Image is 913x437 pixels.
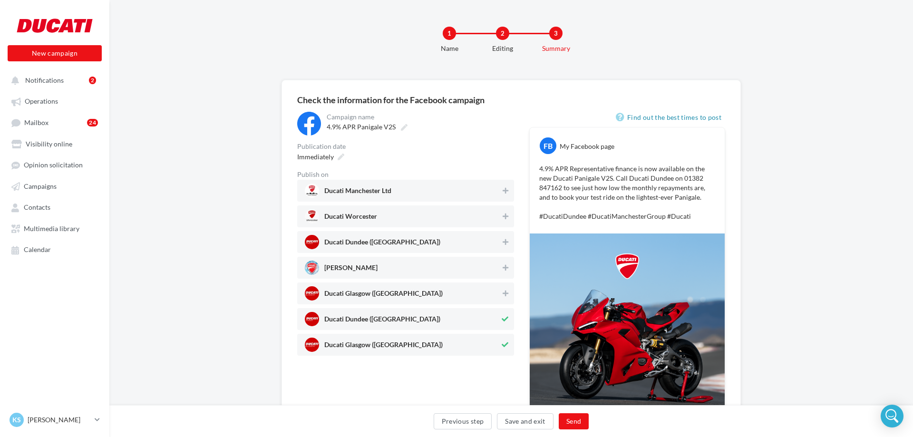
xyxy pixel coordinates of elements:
[297,171,514,178] div: Publish on
[6,220,104,237] a: Multimedia library
[324,187,391,198] span: Ducati Manchester Ltd
[24,182,57,190] span: Campaigns
[539,164,715,221] p: 4.9% APR Representative finance is now available on the new Ducati Panigale V2S. Call Ducati Dund...
[497,413,554,429] button: Save and exit
[559,413,589,429] button: Send
[6,177,104,194] a: Campaigns
[24,118,49,126] span: Mailbox
[419,44,480,53] div: Name
[24,161,83,169] span: Opinion solicitation
[297,153,334,161] span: Immediately
[6,156,104,173] a: Opinion solicitation
[24,204,50,212] span: Contacts
[6,114,104,131] a: Mailbox24
[525,44,586,53] div: Summary
[434,413,492,429] button: Previous step
[28,415,91,425] p: [PERSON_NAME]
[24,224,79,233] span: Multimedia library
[560,142,614,151] div: My Facebook page
[324,213,377,223] span: Ducati Worcester
[8,411,102,429] a: KS [PERSON_NAME]
[25,76,64,84] span: Notifications
[324,290,443,301] span: Ducati Glasgow ([GEOGRAPHIC_DATA])
[327,123,396,131] span: 4.9% APR Panigale V2S
[8,45,102,61] button: New campaign
[25,97,58,106] span: Operations
[297,96,725,104] div: Check the information for the Facebook campaign
[6,198,104,215] a: Contacts
[12,415,21,425] span: KS
[324,239,440,249] span: Ducati Dundee ([GEOGRAPHIC_DATA])
[24,246,51,254] span: Calendar
[6,71,100,88] button: Notifications 2
[87,119,98,126] div: 24
[6,135,104,152] a: Visibility online
[89,77,96,84] div: 2
[324,264,378,275] span: [PERSON_NAME]
[549,27,563,40] div: 3
[616,112,725,123] a: Find out the best times to post
[327,114,512,120] div: Campaign name
[472,44,533,53] div: Editing
[324,316,440,326] span: Ducati Dundee ([GEOGRAPHIC_DATA])
[443,27,456,40] div: 1
[496,27,509,40] div: 2
[324,341,443,352] span: Ducati Glasgow ([GEOGRAPHIC_DATA])
[540,137,556,154] div: FB
[6,92,104,109] a: Operations
[881,405,903,427] div: Open Intercom Messenger
[6,241,104,258] a: Calendar
[297,143,514,150] div: Publication date
[26,140,72,148] span: Visibility online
